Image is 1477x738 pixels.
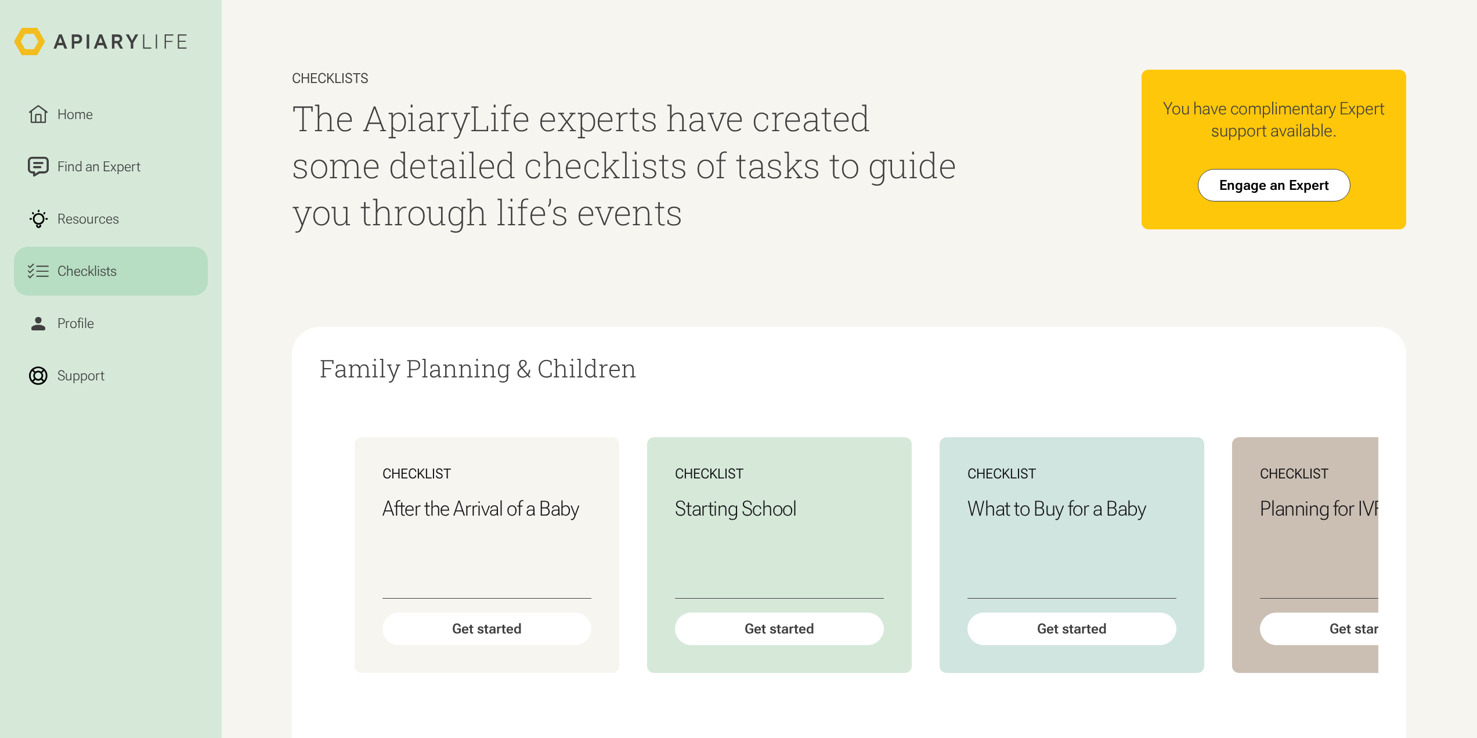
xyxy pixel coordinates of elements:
a: Checklists [14,247,208,296]
div: Resources [54,208,122,229]
div: You have complimentary Expert support available. [1155,98,1392,141]
a: Find an Expert [14,142,208,191]
div: Support [54,365,108,386]
h1: The ApiaryLife experts have created some detailed checklists of tasks to guide you through life’s... [292,94,960,235]
div: Checklist [675,465,884,483]
div: Home [54,104,96,125]
a: Profile [14,299,208,348]
h3: What to Buy for a Baby [967,496,1176,521]
div: Checklist [382,465,591,483]
div: Find an Expert [54,156,144,177]
a: Home [14,90,208,139]
a: ChecklistWhat to Buy for a BabyGet started [940,437,1204,672]
div: Checklists [292,70,960,87]
div: Checklist [967,465,1176,483]
a: ChecklistAfter the Arrival of a BabyGet started [355,437,619,672]
a: Support [14,351,208,400]
div: Get started [967,613,1176,645]
h3: Starting School [675,496,884,521]
h2: Family Planning & Children [320,355,1378,381]
div: Profile [54,313,97,334]
div: Checklist [1260,465,1469,483]
div: Get started [1260,613,1469,645]
h3: Planning for IVF [1260,496,1469,521]
div: Get started [675,613,884,645]
h3: After the Arrival of a Baby [382,496,591,521]
a: Engage an Expert [1198,169,1350,201]
a: Resources [14,195,208,243]
div: Get started [382,613,591,645]
a: ChecklistStarting SchoolGet started [647,437,912,672]
div: Checklists [54,261,120,282]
